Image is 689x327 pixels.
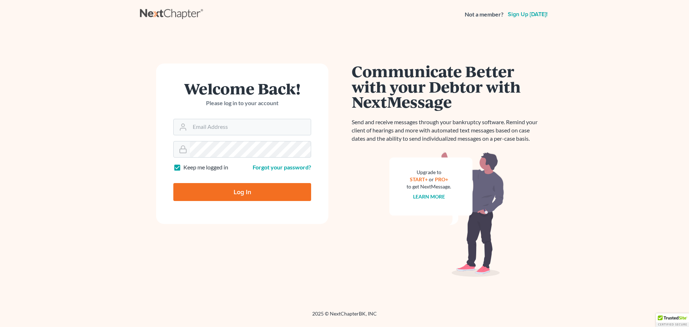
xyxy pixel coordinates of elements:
[389,151,504,277] img: nextmessage_bg-59042aed3d76b12b5cd301f8e5b87938c9018125f34e5fa2b7a6b67550977c72.svg
[173,81,311,96] h1: Welcome Back!
[253,164,311,170] a: Forgot your password?
[183,163,228,172] label: Keep me logged in
[506,11,549,17] a: Sign up [DATE]!
[173,99,311,107] p: Please log in to your account
[407,183,451,190] div: to get NextMessage.
[465,10,503,19] strong: Not a member?
[407,169,451,176] div: Upgrade to
[656,313,689,327] div: TrustedSite Certified
[352,64,542,109] h1: Communicate Better with your Debtor with NextMessage
[190,119,311,135] input: Email Address
[410,176,428,182] a: START+
[435,176,448,182] a: PRO+
[413,193,445,200] a: Learn more
[429,176,434,182] span: or
[140,310,549,323] div: 2025 © NextChapterBK, INC
[352,118,542,143] p: Send and receive messages through your bankruptcy software. Remind your client of hearings and mo...
[173,183,311,201] input: Log In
